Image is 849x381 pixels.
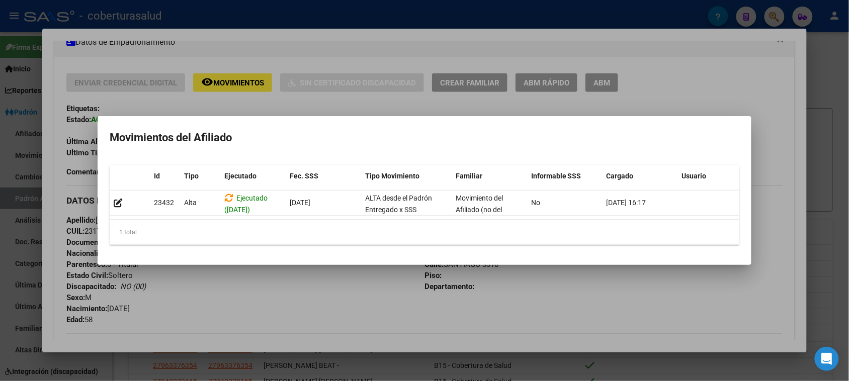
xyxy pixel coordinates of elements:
h2: Movimientos del Afiliado [110,128,739,147]
datatable-header-cell: Tipo [180,165,220,187]
span: No [531,199,540,207]
span: 23432 [154,199,174,207]
span: Tipo [184,172,199,180]
span: Ejecutado [224,172,257,180]
div: Open Intercom Messenger [815,347,839,371]
span: Usuario [682,172,707,180]
span: Informable SSS [531,172,581,180]
datatable-header-cell: Familiar [452,165,527,187]
span: [DATE] 16:17 [607,199,646,207]
datatable-header-cell: Usuario [678,165,753,187]
span: Fec. SSS [290,172,318,180]
datatable-header-cell: Ejecutado [220,165,286,187]
span: [DATE] [290,199,310,207]
datatable-header-cell: Tipo Movimiento [361,165,452,187]
span: Alta [184,199,197,207]
span: Movimiento del Afiliado (no del grupo) [456,194,503,225]
span: Tipo Movimiento [365,172,419,180]
span: Familiar [456,172,482,180]
datatable-header-cell: Cargado [603,165,678,187]
datatable-header-cell: Fec. SSS [286,165,361,187]
div: 1 total [110,220,739,245]
datatable-header-cell: Id [150,165,180,187]
span: Ejecutado ([DATE]) [224,194,268,214]
span: ALTA desde el Padrón Entregado x SSS [365,194,432,214]
span: Cargado [607,172,634,180]
datatable-header-cell: Informable SSS [527,165,603,187]
span: Id [154,172,160,180]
